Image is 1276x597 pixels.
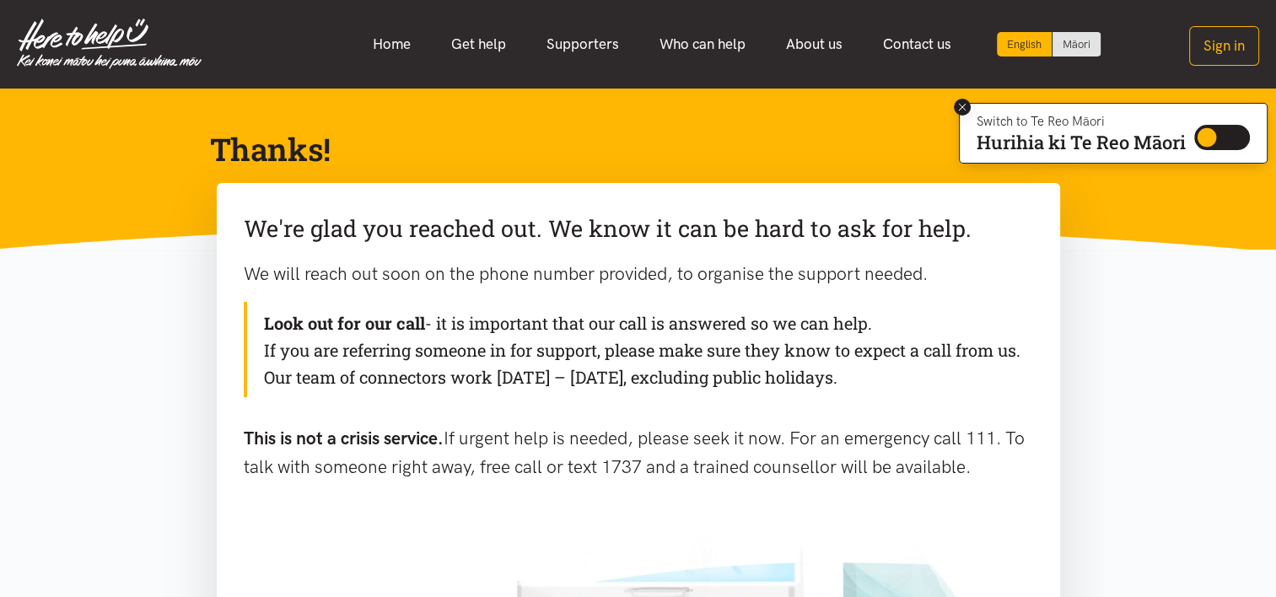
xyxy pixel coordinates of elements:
a: Contact us [863,26,972,62]
div: Current language [997,32,1053,56]
button: Sign in [1189,26,1259,66]
a: About us [766,26,863,62]
p: We will reach out soon on the phone number provided, to organise the support needed. [244,260,1033,288]
p: Switch to Te Reo Māori [977,116,1186,126]
a: Home [353,26,431,62]
b: Look out for our call [264,312,425,334]
a: Switch to Te Reo Māori [1053,32,1101,56]
p: If urgent help is needed, please seek it now. For an emergency call 111. To talk with someone rig... [244,424,1033,481]
div: - it is important that our call is answered so we can help. If you are referring someone in for s... [244,302,1033,397]
div: Language toggle [997,32,1101,56]
p: We're glad you reached out. We know it can be hard to ask for help. [244,210,1033,247]
b: This is not a crisis service. [244,428,444,449]
a: Who can help [639,26,766,62]
p: Hurihia ki Te Reo Māori [977,135,1186,150]
img: Home [17,19,202,69]
a: Supporters [526,26,639,62]
h1: Thanks! [210,129,1040,169]
a: Get help [431,26,526,62]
